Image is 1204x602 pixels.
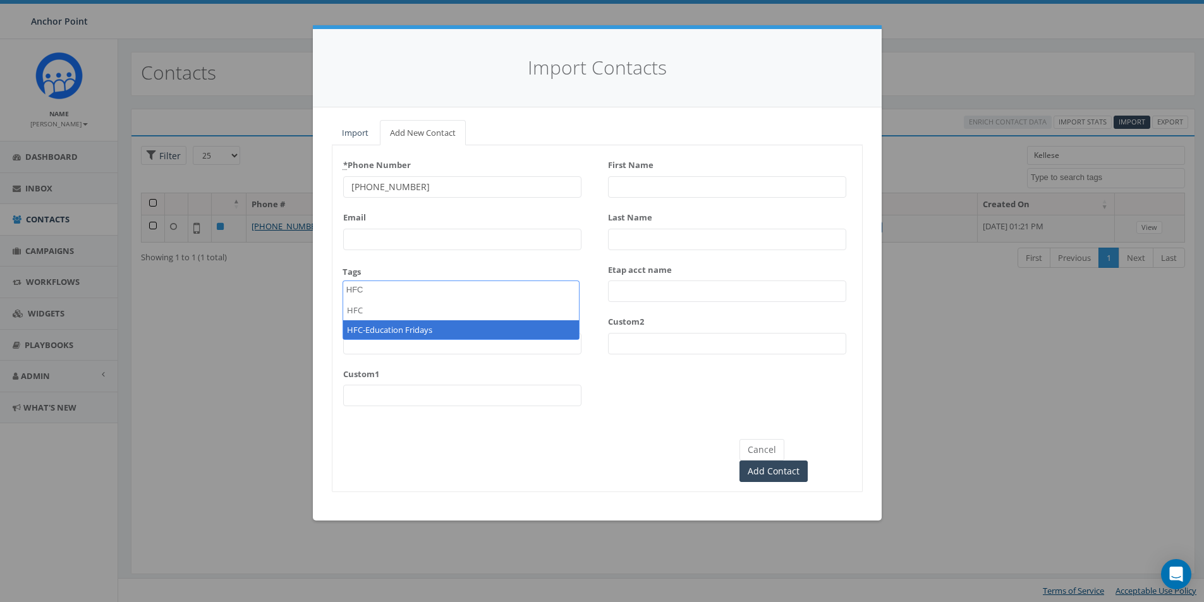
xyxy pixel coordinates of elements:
[608,311,644,328] label: Custom2
[608,207,652,224] label: Last Name
[739,439,784,461] button: Cancel
[332,54,863,81] h4: Import Contacts
[343,320,579,340] li: HFC-Education Fridays
[346,284,371,296] textarea: Search
[343,176,581,198] input: +1 214-248-4342
[608,260,672,276] label: Etap acct name
[332,120,379,146] a: Import
[343,155,411,171] label: Phone Number
[343,159,348,171] abbr: required
[1161,559,1191,589] div: Open Intercom Messenger
[343,364,379,380] label: Custom1
[343,266,361,278] label: Tags
[739,461,808,482] input: Add Contact
[608,155,654,171] label: First Name
[343,301,579,320] li: HFC
[343,207,366,224] label: Email
[380,120,466,146] a: Add New Contact
[343,229,581,250] input: Enter a valid email address (e.g., example@domain.com)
